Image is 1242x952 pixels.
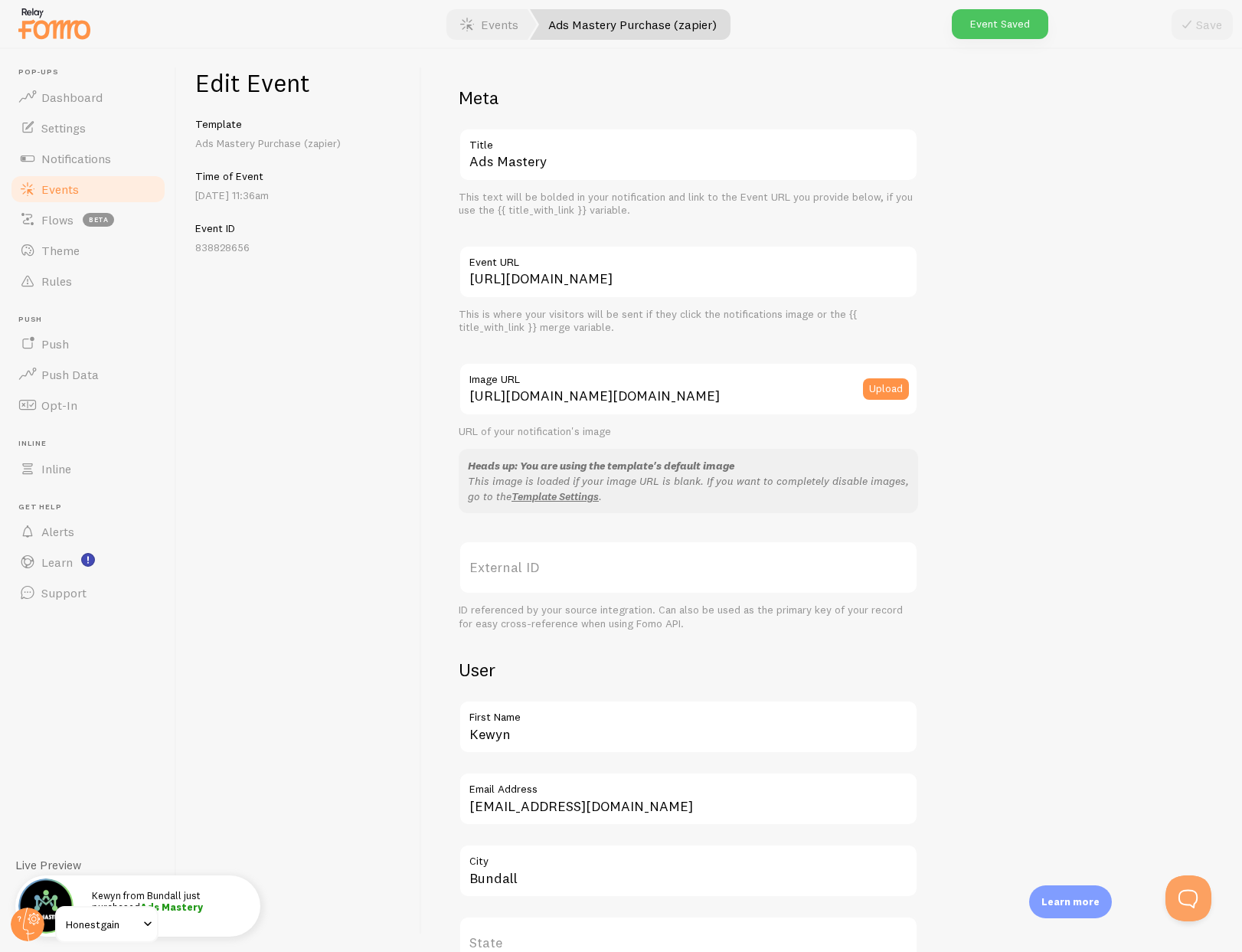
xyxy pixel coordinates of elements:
[952,9,1048,39] div: Event Saved
[1029,885,1112,918] div: Learn more
[512,489,599,503] a: Template Settings
[459,541,918,594] label: External ID
[66,915,139,934] span: Honestgain
[41,585,87,600] span: Support
[195,188,403,203] p: [DATE] 11:36am
[9,516,167,547] a: Alerts
[459,844,918,870] label: City
[18,502,167,512] span: Get Help
[41,397,77,413] span: Opt-In
[41,151,111,166] span: Notifications
[18,67,167,77] span: Pop-ups
[9,329,167,359] a: Push
[41,90,103,105] span: Dashboard
[1165,875,1211,921] iframe: Help Scout Beacon - Open
[41,243,80,258] span: Theme
[195,117,403,131] h5: Template
[41,555,73,570] span: Learn
[195,169,403,183] h5: Time of Event
[41,120,86,136] span: Settings
[16,4,93,43] img: fomo-relay-logo-orange.svg
[459,604,918,630] div: ID referenced by your source integration. Can also be used as the primary key of your record for ...
[9,143,167,174] a: Notifications
[459,191,918,218] div: This text will be bolded in your notification and link to the Event URL you provide below, if you...
[18,439,167,449] span: Inline
[9,266,167,296] a: Rules
[9,204,167,235] a: Flows beta
[195,240,403,255] p: 838828656
[9,547,167,577] a: Learn
[195,67,403,99] h1: Edit Event
[459,245,918,271] label: Event URL
[41,212,74,227] span: Flows
[55,906,159,943] a: Honestgain
[41,273,72,289] span: Rules
[863,378,909,400] button: Upload
[459,362,918,388] label: Image URL
[459,700,918,726] label: First Name
[1041,895,1100,909] p: Learn more
[459,308,918,335] div: This is where your visitors will be sent if they click the notifications image or the {{ title_wi...
[9,577,167,608] a: Support
[468,473,909,504] p: This image is loaded if your image URL is blank. If you want to completely disable images, go to ...
[9,235,167,266] a: Theme
[81,553,95,567] svg: <p>Watch New Feature Tutorials!</p>
[41,182,79,197] span: Events
[9,453,167,484] a: Inline
[468,458,909,473] div: Heads up: You are using the template's default image
[18,315,167,325] span: Push
[195,136,403,151] p: Ads Mastery Purchase (zapier)
[195,221,403,235] h5: Event ID
[459,425,918,439] div: URL of your notification's image
[9,113,167,143] a: Settings
[9,82,167,113] a: Dashboard
[41,367,99,382] span: Push Data
[9,359,167,390] a: Push Data
[41,336,69,352] span: Push
[9,390,167,420] a: Opt-In
[9,174,167,204] a: Events
[459,772,918,798] label: Email Address
[83,213,114,227] span: beta
[459,128,918,154] label: Title
[459,658,918,682] h2: User
[459,86,918,110] h2: Meta
[41,524,74,539] span: Alerts
[41,461,71,476] span: Inline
